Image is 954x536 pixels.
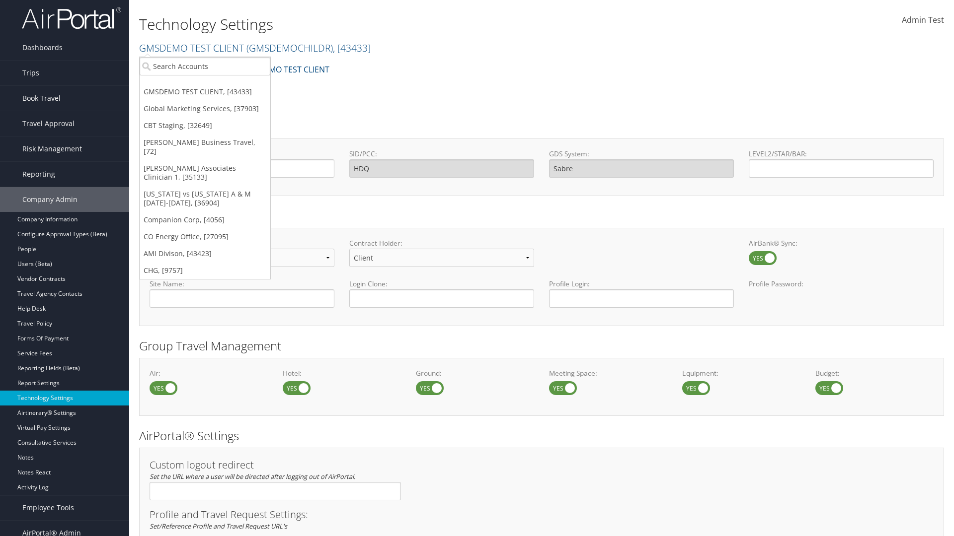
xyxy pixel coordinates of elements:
[140,186,270,211] a: [US_STATE] vs [US_STATE] A & M [DATE]-[DATE], [36904]
[22,136,82,161] span: Risk Management
[902,14,944,25] span: Admin Test
[140,228,270,245] a: CO Energy Office, [27095]
[22,162,55,187] span: Reporting
[22,187,78,212] span: Company Admin
[549,368,667,378] label: Meeting Space:
[549,149,734,159] label: GDS System:
[22,111,75,136] span: Travel Approval
[140,160,270,186] a: [PERSON_NAME] Associates - Clinician 1, [35133]
[140,83,270,100] a: GMSDEMO TEST CLIENT, [43433]
[140,134,270,160] a: [PERSON_NAME] Business Travel, [72]
[749,251,777,265] label: AirBank® Sync
[416,368,534,378] label: Ground:
[139,118,937,135] h2: GDS
[333,41,371,55] span: , [ 43433 ]
[241,60,329,79] a: GMSDEMO TEST CLIENT
[749,279,934,307] label: Profile Password:
[749,149,934,159] label: LEVEL2/STAR/BAR:
[749,238,934,248] label: AirBank® Sync:
[139,207,944,224] h2: Online Booking Tool
[150,522,287,531] em: Set/Reference Profile and Travel Request URL's
[22,86,61,111] span: Book Travel
[549,289,734,308] input: Profile Login:
[22,61,39,85] span: Trips
[815,368,934,378] label: Budget:
[246,41,333,55] span: ( GMSDEMOCHILDR )
[902,5,944,36] a: Admin Test
[150,510,934,520] h3: Profile and Travel Request Settings:
[22,495,74,520] span: Employee Tools
[349,279,534,289] label: Login Clone:
[349,238,534,248] label: Contract Holder:
[22,6,121,30] img: airportal-logo.png
[139,427,944,444] h2: AirPortal® Settings
[150,460,401,470] h3: Custom logout redirect
[150,368,268,378] label: Air:
[283,368,401,378] label: Hotel:
[140,211,270,228] a: Companion Corp, [4056]
[549,279,734,307] label: Profile Login:
[22,35,63,60] span: Dashboards
[140,57,270,75] input: Search Accounts
[139,41,371,55] a: GMSDEMO TEST CLIENT
[140,262,270,279] a: CHG, [9757]
[140,117,270,134] a: CBT Staging, [32649]
[150,472,355,481] em: Set the URL where a user will be directed after logging out of AirPortal.
[139,14,676,35] h1: Technology Settings
[139,337,944,354] h2: Group Travel Management
[140,100,270,117] a: Global Marketing Services, [37903]
[150,279,334,289] label: Site Name:
[140,245,270,262] a: AMI Divison, [43423]
[682,368,800,378] label: Equipment:
[349,149,534,159] label: SID/PCC:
